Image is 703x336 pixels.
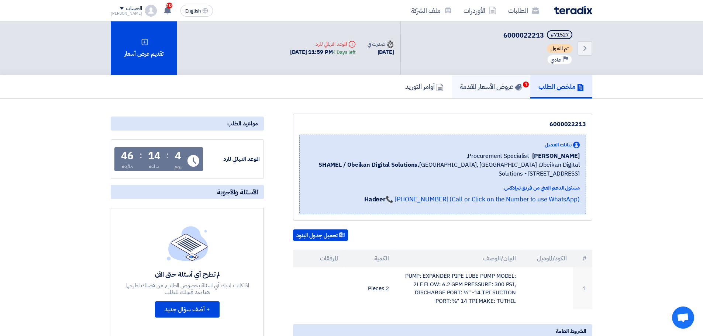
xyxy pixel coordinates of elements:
span: 10 [166,3,172,8]
td: PUMP: EXPANDER PIPE LUBE PUMP MODEL: 2LE FLOW: 6.2 GPM PRESSURE: 300 PSI, DISCHARGE PORT: ½" -14 ... [395,267,522,309]
th: البيان/الوصف [395,250,522,267]
a: 📞 [PHONE_NUMBER] (Call or Click on the Number to use WhatsApp) [386,195,580,204]
div: الحساب [126,6,142,12]
td: 2 Pieces [344,267,395,309]
h5: عروض الأسعار المقدمة [460,82,522,91]
div: [PERSON_NAME] [111,11,142,15]
span: [GEOGRAPHIC_DATA], [GEOGRAPHIC_DATA] ,Obeikan Digital Solutions - [STREET_ADDRESS] [306,160,580,178]
div: [DATE] [368,48,394,56]
div: 4 [175,151,181,161]
div: 4 Days left [333,49,356,56]
h5: 6000022213 [503,30,574,41]
div: اذا كانت لديك أي اسئلة بخصوص الطلب, من فضلك اطرحها هنا بعد قبولك للطلب [125,282,250,295]
a: ملف الشركة [405,2,458,19]
div: Open chat [672,306,694,329]
span: Procurement Specialist, [466,152,530,160]
div: يوم [175,163,182,170]
img: Teradix logo [554,6,592,14]
div: صدرت في [368,40,394,48]
b: SHAMEL / Obeikan Digital Solutions, [318,160,420,169]
th: المرفقات [293,250,344,267]
span: الأسئلة والأجوبة [217,188,258,196]
a: أوامر التوريد [397,75,452,98]
div: : [166,149,169,162]
span: 6000022213 [503,30,544,40]
th: الكمية [344,250,395,267]
div: #71527 [551,32,569,38]
a: الطلبات [502,2,545,19]
button: تحميل جدول البنود [293,229,348,241]
div: : [139,149,142,162]
div: لم تطرح أي أسئلة حتى الآن [125,270,250,278]
div: 46 [121,151,134,161]
span: English [185,8,201,14]
span: تم القبول [547,44,572,53]
div: [DATE] 11:59 PM [290,48,355,56]
button: English [180,5,213,17]
div: الموعد النهائي للرد [204,155,260,163]
span: عادي [551,56,561,63]
span: الشروط العامة [556,327,586,335]
div: مواعيد الطلب [111,117,264,131]
a: عروض الأسعار المقدمة1 [452,75,530,98]
a: ملخص الطلب [530,75,592,98]
h5: ملخص الطلب [538,82,584,91]
span: 1 [523,82,529,87]
img: profile_test.png [145,5,157,17]
a: الأوردرات [458,2,502,19]
div: مسئول الدعم الفني من فريق تيرادكس [306,184,580,192]
div: دقيقة [122,163,133,170]
div: تقديم عرض أسعار [111,21,177,75]
button: + أضف سؤال جديد [155,301,220,318]
span: بيانات العميل [545,141,572,149]
th: الكود/الموديل [522,250,573,267]
div: ساعة [149,163,159,170]
div: 14 [148,151,161,161]
td: 1 [573,267,592,309]
img: empty_state_list.svg [167,226,208,261]
span: [PERSON_NAME] [532,152,580,160]
h5: أوامر التوريد [405,82,444,91]
th: # [573,250,592,267]
div: الموعد النهائي للرد [290,40,355,48]
div: 6000022213 [299,120,586,129]
strong: Hadeer [364,195,386,204]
